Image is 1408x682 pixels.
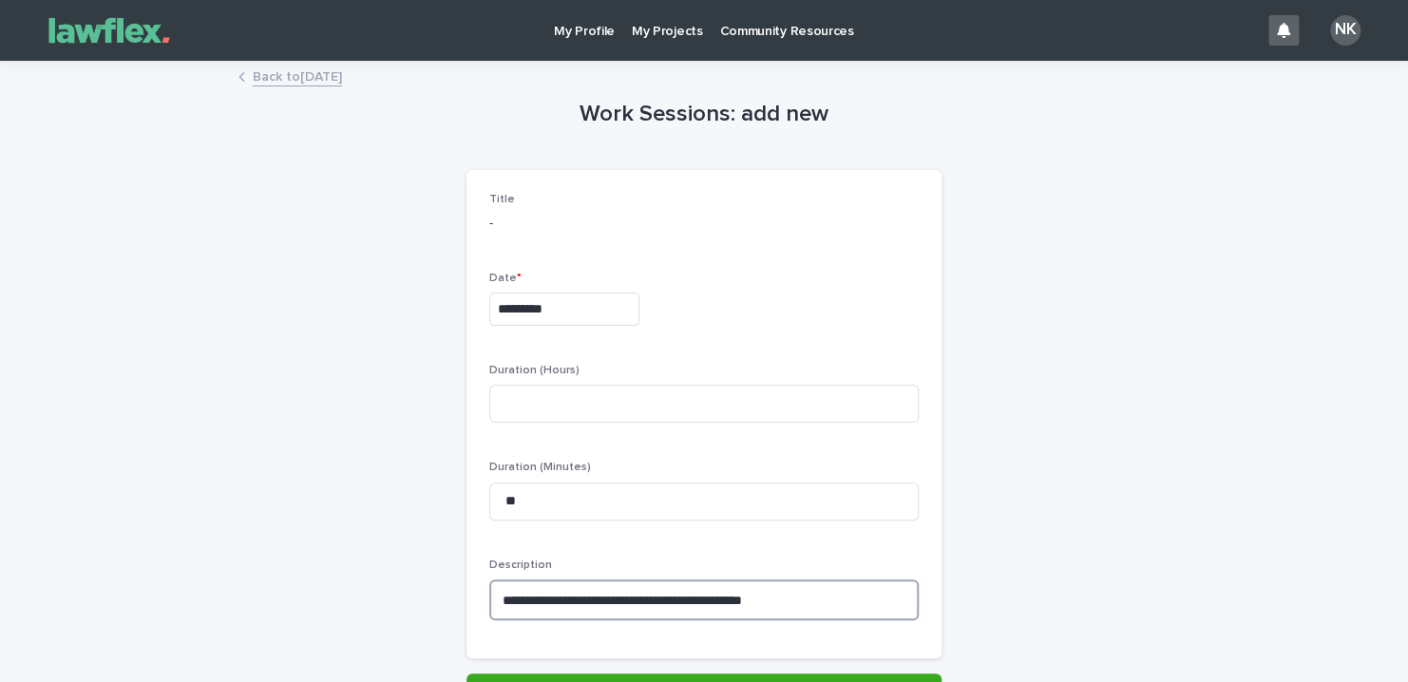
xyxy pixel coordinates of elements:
span: Date [489,273,522,284]
h1: Work Sessions: add new [466,101,942,128]
div: NK [1330,15,1360,46]
img: Gnvw4qrBSHOAfo8VMhG6 [38,11,181,49]
span: Description [489,559,552,571]
span: Duration (Minutes) [489,462,591,473]
span: Title [489,194,515,205]
p: - [489,214,919,234]
a: Back to[DATE] [253,65,342,86]
span: Duration (Hours) [489,365,580,376]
